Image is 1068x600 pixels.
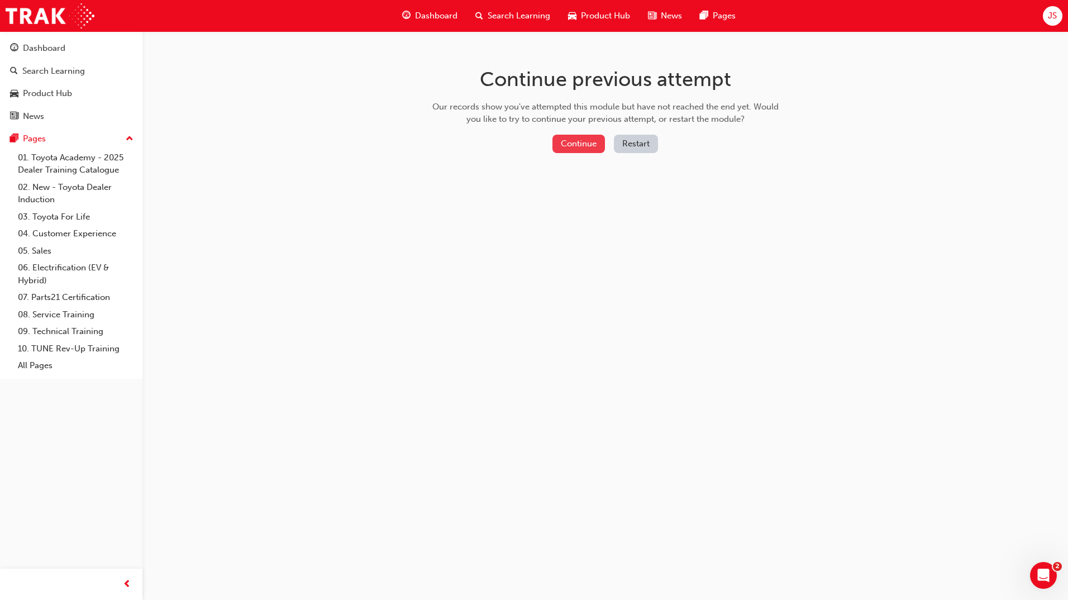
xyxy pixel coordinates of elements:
[661,9,682,22] span: News
[552,135,605,153] button: Continue
[123,578,131,592] span: prev-icon
[4,38,138,59] a: Dashboard
[614,135,658,153] button: Restart
[13,242,138,260] a: 05. Sales
[126,132,133,146] span: up-icon
[13,289,138,306] a: 07. Parts21 Certification
[10,112,18,122] span: news-icon
[13,225,138,242] a: 04. Customer Experience
[13,340,138,358] a: 10. TUNE Rev-Up Training
[4,128,138,149] button: Pages
[428,67,783,92] h1: Continue previous attempt
[4,106,138,127] a: News
[639,4,691,27] a: news-iconNews
[23,42,65,55] div: Dashboard
[13,149,138,179] a: 01. Toyota Academy - 2025 Dealer Training Catalogue
[466,4,559,27] a: search-iconSearch Learning
[10,66,18,77] span: search-icon
[648,9,656,23] span: news-icon
[10,134,18,144] span: pages-icon
[1030,562,1057,589] iframe: Intercom live chat
[559,4,639,27] a: car-iconProduct Hub
[23,132,46,145] div: Pages
[13,259,138,289] a: 06. Electrification (EV & Hybrid)
[488,9,550,22] span: Search Learning
[10,44,18,54] span: guage-icon
[691,4,745,27] a: pages-iconPages
[581,9,630,22] span: Product Hub
[10,89,18,99] span: car-icon
[1053,562,1062,571] span: 2
[4,36,138,128] button: DashboardSearch LearningProduct HubNews
[13,179,138,208] a: 02. New - Toyota Dealer Induction
[6,3,94,28] img: Trak
[13,208,138,226] a: 03. Toyota For Life
[13,357,138,374] a: All Pages
[568,9,576,23] span: car-icon
[415,9,457,22] span: Dashboard
[13,323,138,340] a: 09. Technical Training
[4,83,138,104] a: Product Hub
[1048,9,1057,22] span: JS
[13,306,138,323] a: 08. Service Training
[713,9,736,22] span: Pages
[22,65,85,78] div: Search Learning
[428,101,783,126] div: Our records show you've attempted this module but have not reached the end yet. Would you like to...
[700,9,708,23] span: pages-icon
[23,87,72,100] div: Product Hub
[1043,6,1062,26] button: JS
[23,110,44,123] div: News
[4,61,138,82] a: Search Learning
[393,4,466,27] a: guage-iconDashboard
[475,9,483,23] span: search-icon
[402,9,411,23] span: guage-icon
